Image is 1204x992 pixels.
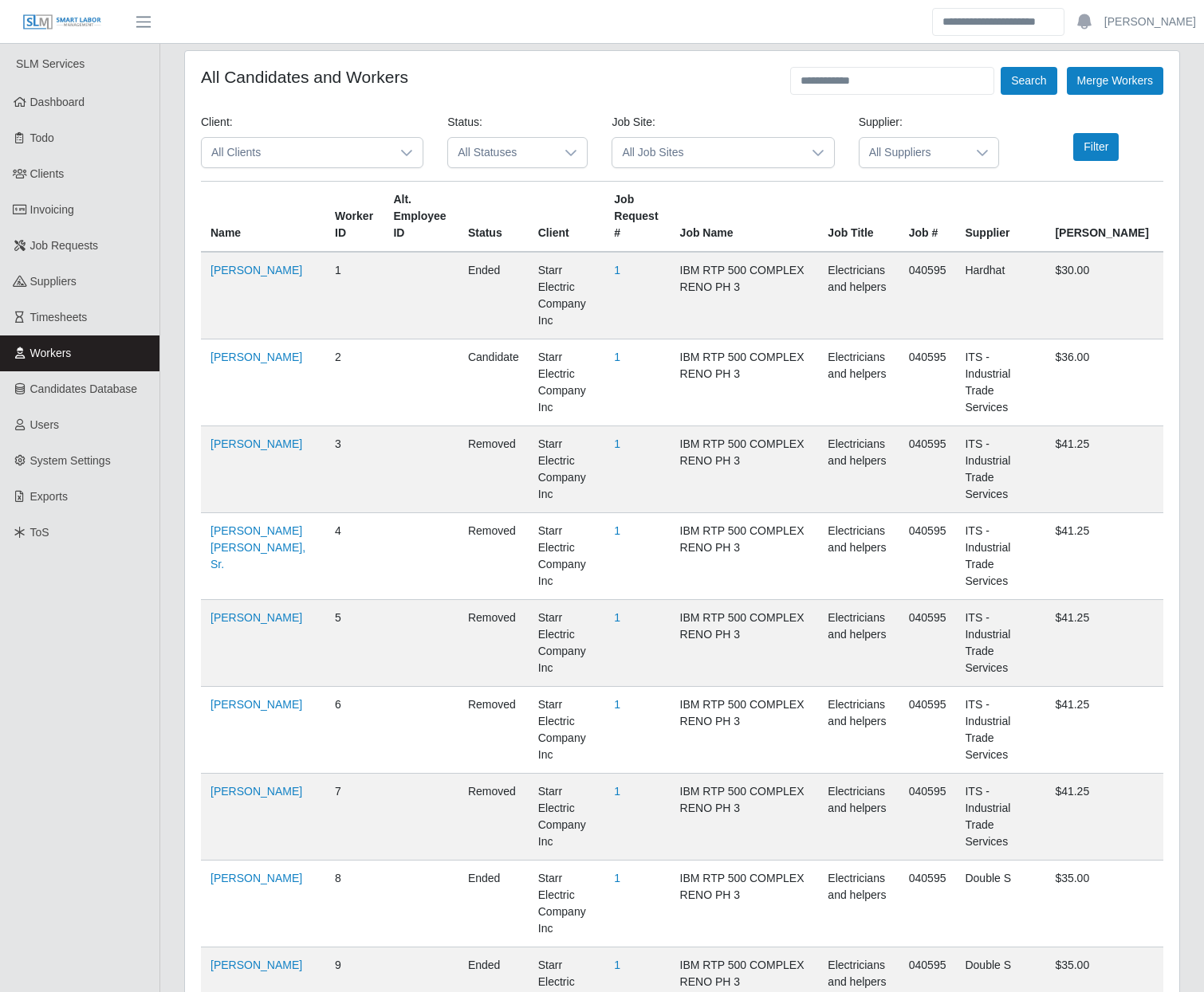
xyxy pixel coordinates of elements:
[614,959,620,971] a: 1
[671,774,819,861] td: IBM RTP 500 COMPLEX RENO PH 3
[955,861,1045,947] td: Double S
[1067,67,1163,95] button: Merge Workers
[202,138,391,167] span: All Clients
[201,67,408,87] h4: All Candidates and Workers
[1045,252,1163,339] td: $30.00
[384,182,458,253] th: Alt. Employee ID
[458,774,529,861] td: removed
[458,339,529,426] td: candidate
[30,382,138,395] span: Candidates Database
[955,182,1045,253] th: Supplier
[30,347,72,359] span: Workers
[325,687,384,774] td: 6
[899,252,956,339] td: 040595
[211,611,302,624] a: [PERSON_NAME]
[818,426,899,513] td: Electricians and helpers
[458,861,529,947] td: ended
[818,182,899,253] th: Job Title
[211,872,302,884] a: [PERSON_NAME]
[955,774,1045,861] td: ITS - Industrial Trade Services
[529,774,605,861] td: Starr Electric Company Inc
[955,687,1045,774] td: ITS - Industrial Trade Services
[614,698,620,711] a: 1
[818,861,899,947] td: Electricians and helpers
[211,437,302,450] a: [PERSON_NAME]
[614,524,620,537] a: 1
[325,426,384,513] td: 3
[955,600,1045,687] td: ITS - Industrial Trade Services
[899,339,956,426] td: 040595
[932,8,1064,36] input: Search
[1045,182,1163,253] th: [PERSON_NAME]
[211,959,302,971] a: [PERSON_NAME]
[458,182,529,253] th: Status
[201,114,233,131] label: Client:
[529,252,605,339] td: Starr Electric Company Inc
[30,239,99,252] span: Job Requests
[458,252,529,339] td: ended
[325,513,384,600] td: 4
[30,131,54,144] span: Todo
[818,687,899,774] td: Electricians and helpers
[955,426,1045,513] td: ITS - Industrial Trade Services
[1045,426,1163,513] td: $41.25
[529,513,605,600] td: Starr Electric Company Inc
[955,339,1045,426] td: ITS - Industrial Trade Services
[859,114,903,131] label: Supplier:
[448,138,555,167] span: All Statuses
[1045,687,1163,774] td: $41.25
[325,339,384,426] td: 2
[458,513,529,600] td: removed
[529,600,605,687] td: Starr Electric Company Inc
[671,600,819,687] td: IBM RTP 500 COMPLEX RENO PH 3
[529,339,605,426] td: Starr Electric Company Inc
[529,687,605,774] td: Starr Electric Company Inc
[1001,67,1056,95] button: Search
[211,785,302,798] a: [PERSON_NAME]
[899,182,956,253] th: Job #
[201,182,325,253] th: Name
[325,861,384,947] td: 8
[1073,133,1119,161] button: Filter
[955,513,1045,600] td: ITS - Industrial Trade Services
[30,96,85,108] span: Dashboard
[899,513,956,600] td: 040595
[1045,600,1163,687] td: $41.25
[614,611,620,624] a: 1
[860,138,966,167] span: All Suppliers
[30,203,74,216] span: Invoicing
[614,872,620,884] a: 1
[211,524,305,570] a: [PERSON_NAME] [PERSON_NAME], Sr.
[899,600,956,687] td: 040595
[30,454,111,467] span: System Settings
[955,252,1045,339] td: Hardhat
[1045,861,1163,947] td: $35.00
[671,182,819,253] th: Job Name
[1104,14,1196,30] a: [PERSON_NAME]
[899,774,956,861] td: 040595
[30,526,49,539] span: ToS
[458,600,529,687] td: removed
[818,600,899,687] td: Electricians and helpers
[818,339,899,426] td: Electricians and helpers
[30,275,77,288] span: Suppliers
[211,351,302,363] a: [PERSON_NAME]
[211,698,302,711] a: [PERSON_NAME]
[529,182,605,253] th: Client
[30,167,65,180] span: Clients
[671,861,819,947] td: IBM RTP 500 COMPLEX RENO PH 3
[614,437,620,450] a: 1
[899,687,956,774] td: 040595
[899,861,956,947] td: 040595
[325,182,384,253] th: Worker ID
[899,426,956,513] td: 040595
[30,490,68,503] span: Exports
[22,14,102,31] img: SLM Logo
[671,339,819,426] td: IBM RTP 500 COMPLEX RENO PH 3
[529,861,605,947] td: Starr Electric Company Inc
[529,426,605,513] td: Starr Electric Company Inc
[614,351,620,363] a: 1
[16,57,85,70] span: SLM Services
[30,418,60,431] span: Users
[612,138,801,167] span: All Job Sites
